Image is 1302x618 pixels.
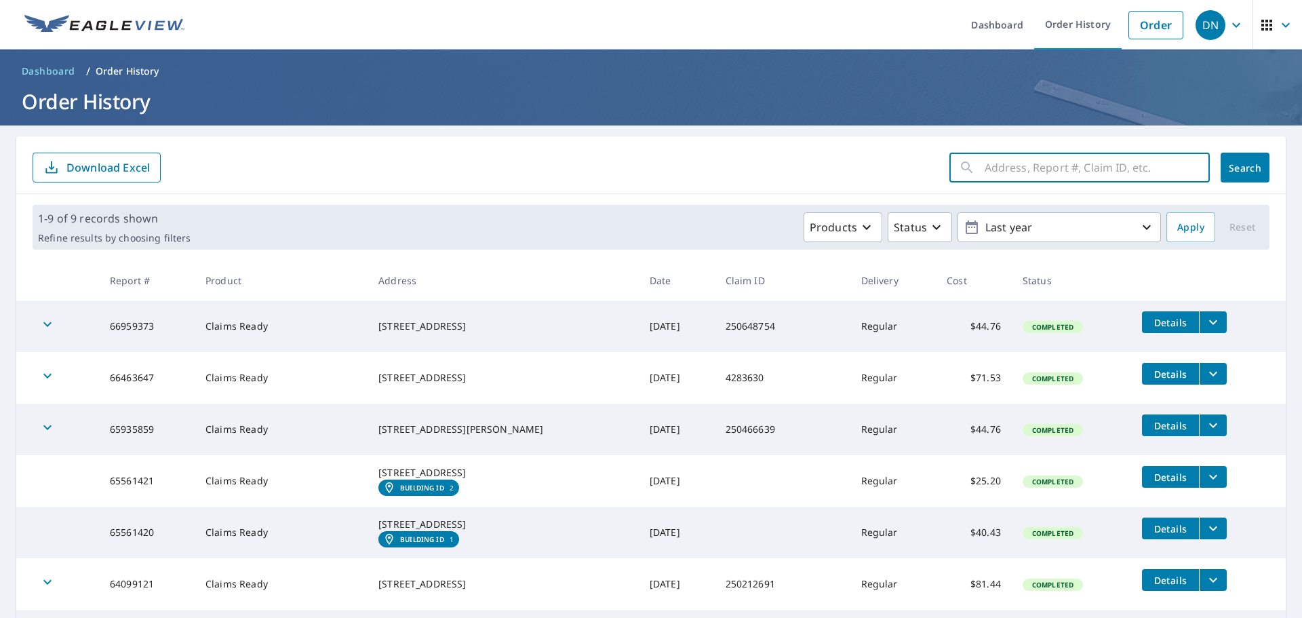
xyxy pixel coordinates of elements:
[936,404,1012,455] td: $44.76
[195,507,368,558] td: Claims Ready
[850,352,936,404] td: Regular
[850,455,936,507] td: Regular
[1142,311,1199,333] button: detailsBtn-66959373
[804,212,882,242] button: Products
[850,260,936,301] th: Delivery
[38,210,191,227] p: 1-9 of 9 records shown
[850,507,936,558] td: Regular
[639,260,715,301] th: Date
[1024,580,1082,590] span: Completed
[1024,425,1082,435] span: Completed
[400,484,444,492] em: Building ID
[1150,316,1191,329] span: Details
[99,507,195,558] td: 65561420
[1142,569,1199,591] button: detailsBtn-64099121
[936,301,1012,352] td: $44.76
[1199,466,1227,488] button: filesDropdownBtn-65561421
[378,466,628,480] div: [STREET_ADDRESS]
[378,577,628,591] div: [STREET_ADDRESS]
[66,160,150,175] p: Download Excel
[1142,518,1199,539] button: detailsBtn-65561420
[1199,414,1227,436] button: filesDropdownBtn-65935859
[1177,219,1204,236] span: Apply
[195,558,368,610] td: Claims Ready
[810,219,857,235] p: Products
[1150,574,1191,587] span: Details
[850,301,936,352] td: Regular
[1142,414,1199,436] button: detailsBtn-65935859
[850,404,936,455] td: Regular
[1012,260,1131,301] th: Status
[195,260,368,301] th: Product
[99,301,195,352] td: 66959373
[99,404,195,455] td: 65935859
[1166,212,1215,242] button: Apply
[38,232,191,244] p: Refine results by choosing filters
[1024,322,1082,332] span: Completed
[1150,368,1191,381] span: Details
[1024,374,1082,383] span: Completed
[16,88,1286,115] h1: Order History
[850,558,936,610] td: Regular
[1150,419,1191,432] span: Details
[378,371,628,385] div: [STREET_ADDRESS]
[1231,161,1259,174] span: Search
[936,260,1012,301] th: Cost
[639,558,715,610] td: [DATE]
[1128,11,1183,39] a: Order
[639,352,715,404] td: [DATE]
[378,423,628,436] div: [STREET_ADDRESS][PERSON_NAME]
[400,535,444,543] em: Building ID
[639,301,715,352] td: [DATE]
[1150,522,1191,535] span: Details
[715,301,850,352] td: 250648754
[96,64,159,78] p: Order History
[99,455,195,507] td: 65561421
[1024,528,1082,538] span: Completed
[24,15,184,35] img: EV Logo
[378,531,459,547] a: Building ID1
[1199,569,1227,591] button: filesDropdownBtn-64099121
[195,455,368,507] td: Claims Ready
[936,507,1012,558] td: $40.43
[639,507,715,558] td: [DATE]
[936,455,1012,507] td: $25.20
[639,404,715,455] td: [DATE]
[1199,311,1227,333] button: filesDropdownBtn-66959373
[715,404,850,455] td: 250466639
[985,149,1210,187] input: Address, Report #, Claim ID, etc.
[980,216,1139,239] p: Last year
[16,60,81,82] a: Dashboard
[1142,466,1199,488] button: detailsBtn-65561421
[1024,477,1082,486] span: Completed
[894,219,927,235] p: Status
[99,352,195,404] td: 66463647
[86,63,90,79] li: /
[715,558,850,610] td: 250212691
[378,480,459,496] a: Building ID2
[33,153,161,182] button: Download Excel
[639,455,715,507] td: [DATE]
[715,260,850,301] th: Claim ID
[936,558,1012,610] td: $81.44
[378,518,628,531] div: [STREET_ADDRESS]
[99,260,195,301] th: Report #
[715,352,850,404] td: 4283630
[22,64,75,78] span: Dashboard
[1150,471,1191,484] span: Details
[195,352,368,404] td: Claims Ready
[378,320,628,333] div: [STREET_ADDRESS]
[368,260,639,301] th: Address
[1196,10,1225,40] div: DN
[888,212,952,242] button: Status
[99,558,195,610] td: 64099121
[195,404,368,455] td: Claims Ready
[1199,518,1227,539] button: filesDropdownBtn-65561420
[195,301,368,352] td: Claims Ready
[958,212,1161,242] button: Last year
[1221,153,1269,182] button: Search
[16,60,1286,82] nav: breadcrumb
[1199,363,1227,385] button: filesDropdownBtn-66463647
[1142,363,1199,385] button: detailsBtn-66463647
[936,352,1012,404] td: $71.53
